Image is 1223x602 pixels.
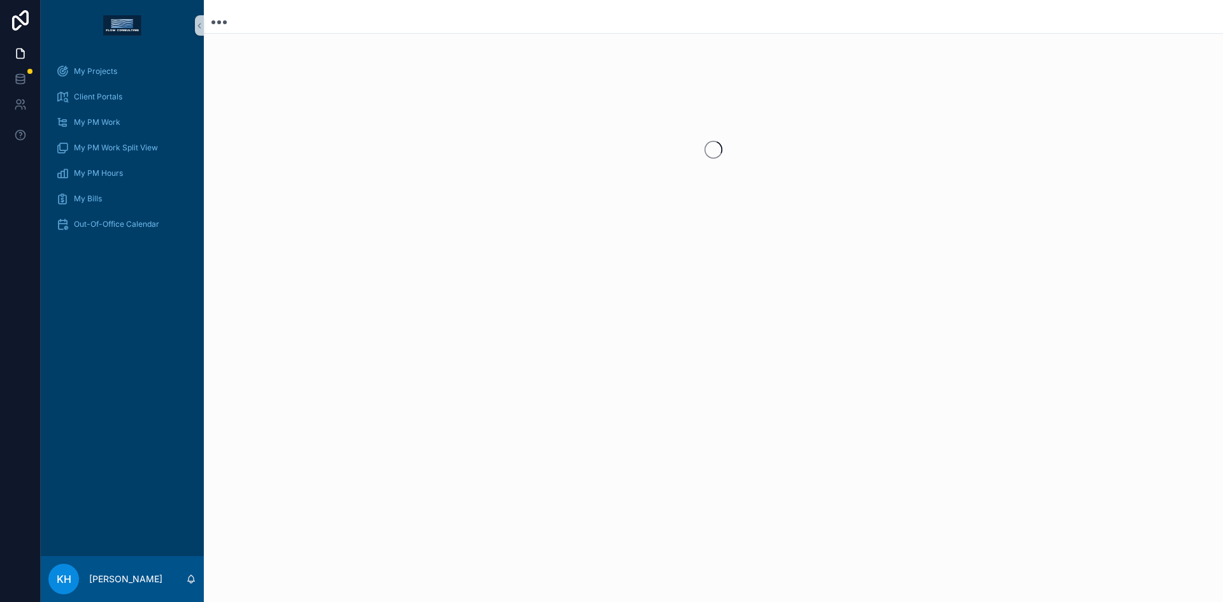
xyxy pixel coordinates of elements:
[41,51,204,252] div: scrollable content
[48,60,196,83] a: My Projects
[74,219,159,229] span: Out-Of-Office Calendar
[74,92,122,102] span: Client Portals
[48,213,196,236] a: Out-Of-Office Calendar
[89,573,162,585] p: [PERSON_NAME]
[48,136,196,159] a: My PM Work Split View
[74,194,102,204] span: My Bills
[74,66,117,76] span: My Projects
[48,187,196,210] a: My Bills
[57,571,71,587] span: KH
[74,168,123,178] span: My PM Hours
[103,15,141,36] img: App logo
[48,111,196,134] a: My PM Work
[74,117,120,127] span: My PM Work
[74,143,158,153] span: My PM Work Split View
[48,85,196,108] a: Client Portals
[48,162,196,185] a: My PM Hours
